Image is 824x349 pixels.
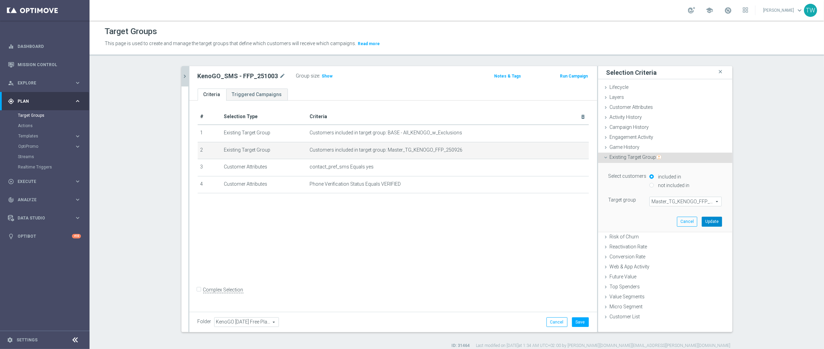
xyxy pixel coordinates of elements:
[8,37,81,55] div: Dashboard
[610,314,640,319] span: Customer List
[18,141,89,152] div: OptiPromo
[559,72,588,80] button: Run Campaign
[18,133,81,139] button: Templates keyboard_arrow_right
[198,89,226,101] a: Criteria
[198,319,211,325] label: Folder
[18,164,72,170] a: Realtime Triggers
[8,179,81,184] button: play_circle_outline Execute keyboard_arrow_right
[610,124,649,130] span: Campaign History
[18,198,74,202] span: Analyze
[610,264,650,269] span: Web & App Activity
[18,216,74,220] span: Data Studio
[18,81,74,85] span: Explore
[610,304,643,309] span: Micro Segment
[74,196,81,203] i: keyboard_arrow_right
[8,197,81,203] button: track_changes Analyze keyboard_arrow_right
[8,80,14,86] i: person_search
[357,40,380,48] button: Read more
[198,176,221,193] td: 4
[8,44,81,49] button: equalizer Dashboard
[656,174,681,180] label: included in
[610,114,642,120] span: Activity History
[18,113,72,118] a: Target Groups
[221,109,307,125] th: Selection Type
[493,72,522,80] button: Notes & Tags
[608,197,636,203] lable: Target group
[8,215,81,221] button: Data Studio keyboard_arrow_right
[8,234,81,239] button: lightbulb Optibot +10
[572,317,589,327] button: Save
[476,343,731,349] label: Last modified on [DATE] at 1:34 AM UTC+02:00 by [PERSON_NAME][DOMAIN_NAME][EMAIL_ADDRESS][PERSON_...
[18,134,67,138] span: Templates
[8,99,81,104] div: gps_fixed Plan keyboard_arrow_right
[18,123,72,129] a: Actions
[610,274,637,279] span: Future Value
[18,99,74,103] span: Plan
[18,110,89,121] div: Target Groups
[310,164,374,170] span: contact_pref_sms Equals yes
[804,4,817,17] div: TW
[610,244,647,249] span: Reactivation Rate
[8,62,81,68] button: Mission Control
[452,343,470,349] label: ID: 31464
[74,133,81,140] i: keyboard_arrow_right
[74,178,81,185] i: keyboard_arrow_right
[610,144,640,150] span: Game History
[310,181,401,187] span: Phone Verification Status Equals VERIFIED
[18,162,89,172] div: Realtime Triggers
[226,89,288,101] a: Triggered Campaigns
[221,176,307,193] td: Customer Attributes
[608,173,647,179] lable: Select customers
[8,43,14,50] i: equalizer
[198,159,221,176] td: 3
[610,104,653,110] span: Customer Attributes
[322,74,333,79] span: Show
[610,134,654,140] span: Engagement Activity
[606,69,657,76] h3: Selection Criteria
[18,144,67,148] span: OptiPromo
[74,80,81,86] i: keyboard_arrow_right
[18,131,89,141] div: Templates
[762,5,804,16] a: [PERSON_NAME]keyboard_arrow_down
[8,197,74,203] div: Analyze
[677,217,697,226] button: Cancel
[310,130,462,136] span: Customers included in target group: BASE - All_KENOGO_w_Exclusions
[8,80,81,86] div: person_search Explore keyboard_arrow_right
[221,159,307,176] td: Customer Attributes
[8,80,74,86] div: Explore
[18,227,72,245] a: Optibot
[203,287,243,293] label: Complex Selection
[717,67,724,76] i: close
[221,125,307,142] td: Existing Target Group
[610,94,624,100] span: Layers
[18,134,74,138] div: Templates
[18,144,74,148] div: OptiPromo
[18,55,81,74] a: Mission Control
[7,337,13,343] i: settings
[656,182,689,188] label: not included in
[610,84,629,90] span: Lifecycle
[18,37,81,55] a: Dashboard
[198,142,221,159] td: 2
[8,197,14,203] i: track_changes
[181,66,188,86] button: chevron_right
[8,178,14,185] i: play_circle_outline
[610,284,640,289] span: Top Spenders
[18,144,81,149] button: OptiPromo keyboard_arrow_right
[18,154,72,160] a: Streams
[198,125,221,142] td: 1
[280,72,286,80] i: mode_edit
[8,98,14,104] i: gps_fixed
[610,294,645,299] span: Value Segments
[198,72,278,80] h2: KenoGO_SMS - FFP_251003
[182,73,188,80] i: chevron_right
[74,215,81,221] i: keyboard_arrow_right
[296,73,320,79] label: Group size
[610,254,646,259] span: Conversion Rate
